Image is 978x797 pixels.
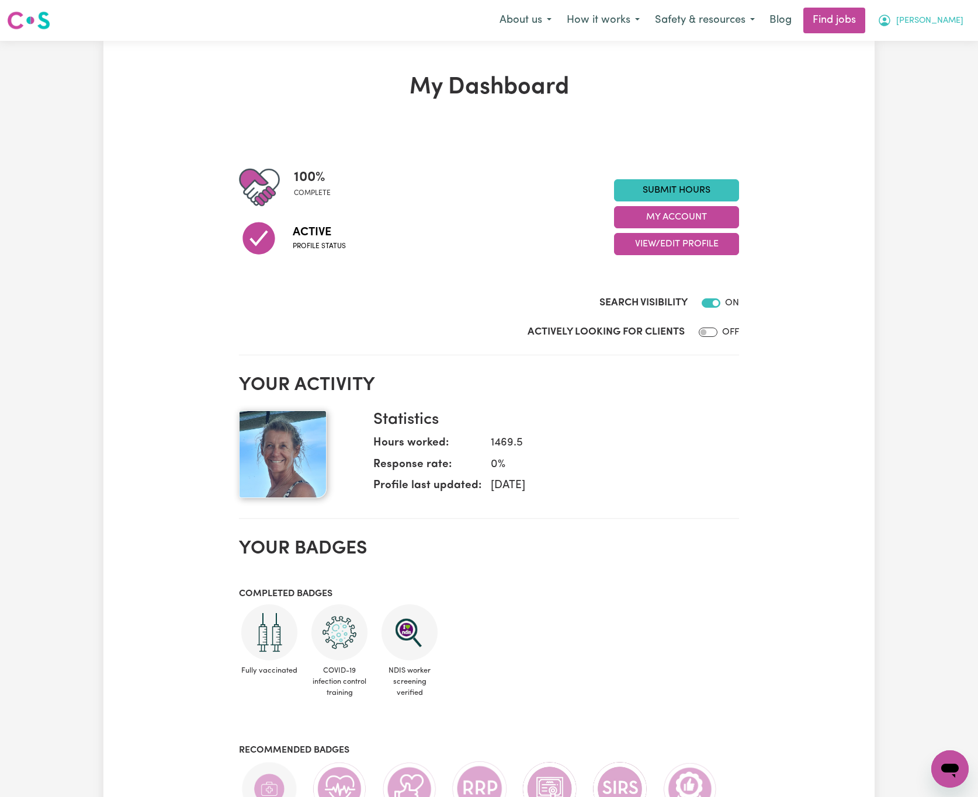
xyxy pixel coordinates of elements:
a: Careseekers logo [7,7,50,34]
h3: Recommended badges [239,745,739,756]
dt: Response rate: [373,457,481,478]
h2: Your activity [239,374,739,396]
dd: 0 % [481,457,730,474]
span: Fully vaccinated [239,660,300,681]
span: [PERSON_NAME] [896,15,963,27]
a: Find jobs [803,8,865,33]
dt: Profile last updated: [373,478,481,499]
dd: 1469.5 [481,435,730,452]
button: About us [492,8,559,33]
h3: Completed badges [239,589,739,600]
h2: Your badges [239,538,739,560]
div: Profile completeness: 100% [294,167,340,208]
button: My Account [870,8,971,33]
span: complete [294,188,331,199]
label: Search Visibility [599,295,688,311]
img: Careseekers logo [7,10,50,31]
a: Submit Hours [614,179,739,201]
img: CS Academy: COVID-19 Infection Control Training course completed [311,604,367,660]
label: Actively Looking for Clients [528,325,685,340]
span: Profile status [293,241,346,252]
a: Blog [762,8,799,33]
h3: Statistics [373,410,730,430]
button: View/Edit Profile [614,233,739,255]
span: NDIS worker screening verified [379,660,440,704]
img: Your profile picture [239,410,327,498]
img: NDIS Worker Screening Verified [382,604,438,660]
span: COVID-19 infection control training [309,660,370,704]
iframe: Button to launch messaging window [931,750,969,788]
dt: Hours worked: [373,435,481,457]
span: OFF [722,328,739,337]
span: Active [293,224,346,241]
span: 100 % [294,167,331,188]
img: Care and support worker has received 2 doses of COVID-19 vaccine [241,604,297,660]
button: My Account [614,206,739,228]
span: ON [725,298,739,308]
button: How it works [559,8,647,33]
h1: My Dashboard [239,74,739,102]
button: Safety & resources [647,8,762,33]
dd: [DATE] [481,478,730,495]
